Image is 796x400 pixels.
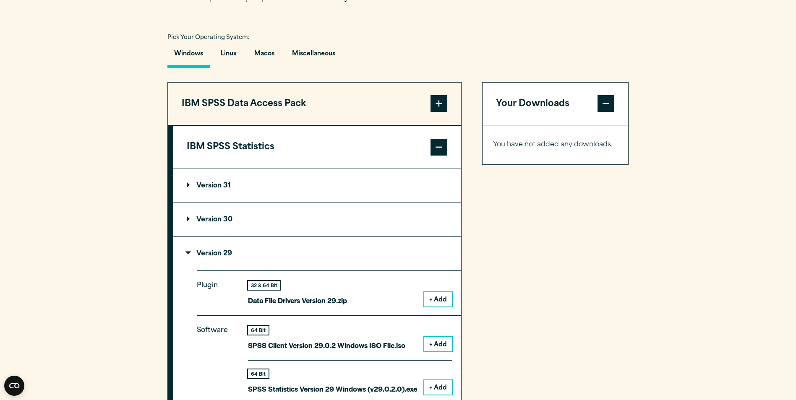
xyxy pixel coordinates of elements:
[214,44,243,68] button: Linux
[424,337,452,351] button: + Add
[285,44,342,68] button: Miscellaneous
[248,44,281,68] button: Macos
[173,237,461,270] summary: Version 29
[248,281,280,290] div: 32 & 64 Bit
[424,292,452,306] button: + Add
[248,326,269,335] div: 64 Bit
[173,169,461,203] summary: Version 31
[483,125,628,164] div: Your Downloads
[248,294,347,306] p: Data File Drivers Version 29.zip
[187,250,232,257] p: Version 29
[248,339,405,351] p: SPSS Client Version 29.0.2 Windows ISO File.iso
[187,216,232,223] p: Version 30
[248,383,417,395] p: SPSS Statistics Version 29 Windows (v29.0.2.0).exe
[168,83,461,125] button: IBM SPSS Data Access Pack
[483,83,628,125] button: Your Downloads
[173,126,461,169] button: IBM SPSS Statistics
[167,35,250,40] span: Pick Your Operating System:
[197,280,235,300] p: Plugin
[4,376,24,396] button: Open CMP widget
[197,325,235,388] p: Software
[248,369,269,378] div: 64 Bit
[493,139,618,151] p: You have not added any downloads.
[173,203,461,236] summary: Version 30
[187,182,231,189] p: Version 31
[167,44,210,68] button: Windows
[424,380,452,395] button: + Add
